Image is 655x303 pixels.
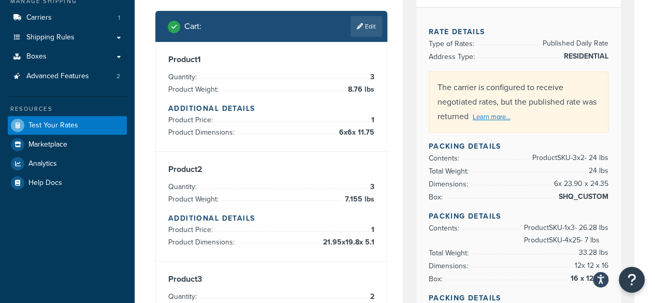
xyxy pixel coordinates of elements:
span: Carriers [26,13,52,22]
span: Product Weight: [168,84,221,95]
span: 3 [368,181,374,193]
span: 1 [118,13,120,22]
span: Box: [429,273,445,284]
span: 21.95 x 19.8 x 5.1 [321,236,374,249]
span: Product Weight: [168,194,221,205]
a: Edit [351,16,382,37]
button: Open Resource Center [619,267,645,293]
span: 7.155 lbs [342,193,374,206]
span: 6 x 6 x 11.75 [337,126,374,139]
span: 1 [369,114,374,126]
span: Quantity: [168,291,199,302]
span: Boxes [26,52,47,61]
span: 2 [368,291,374,303]
span: 8.76 lbs [345,83,374,96]
h4: Additional Details [168,103,374,114]
h4: Packing Details [429,211,609,222]
h4: Additional Details [168,213,374,224]
span: Total Weight: [429,166,471,177]
span: 33.28 lbs [576,247,608,259]
li: Advanced Features [8,67,127,86]
h4: Packing Details [429,141,609,152]
div: Resources [8,105,127,113]
a: Help Docs [8,174,127,192]
span: Product SKU-3 x 2 - 24 lbs [530,152,608,164]
span: Product Price: [168,224,215,235]
a: Boxes [8,47,127,66]
h3: Product 3 [168,274,374,284]
a: Learn more... [473,112,511,122]
span: RESIDENTIAL [561,50,608,63]
span: Dimensions: [429,261,471,271]
span: Contents: [429,223,462,234]
span: Box: [429,192,445,203]
div: The carrier is configured to receive negotiated rates, but the published rate was returned [429,71,609,133]
span: Published Daily Rate [540,37,608,50]
span: Marketplace [28,140,67,149]
a: Carriers1 [8,8,127,27]
span: 24 lbs [586,165,608,177]
a: Marketplace [8,135,127,154]
a: Advanced Features2 [8,67,127,86]
span: Quantity: [168,71,199,82]
a: Test Your Rates [8,116,127,135]
span: Product Dimensions: [168,237,237,248]
span: 3 [368,71,374,83]
span: Product SKU-1 x 3 - 26.28 lbs Product SKU-4 x 25 - 7 lbs [521,222,608,247]
a: Analytics [8,154,127,173]
span: Advanced Features [26,72,89,81]
span: Quantity: [168,181,199,192]
a: Shipping Rules [8,28,127,47]
span: 6 x 23.90 x 24.35 [551,178,608,190]
span: Contents: [429,153,462,164]
span: Address Type: [429,51,477,62]
h3: Product 2 [168,164,374,175]
li: Carriers [8,8,127,27]
h3: Product 1 [168,54,374,65]
h4: Rate Details [429,26,609,37]
span: Product Dimensions: [168,127,237,138]
span: SHQ_CUSTOM [556,191,608,203]
span: Total Weight: [429,248,471,258]
span: Analytics [28,160,57,168]
span: Test Your Rates [28,121,78,130]
h2: Cart : [184,22,201,31]
span: Dimensions: [429,179,471,190]
span: 1 [369,224,374,236]
span: 2 [117,72,120,81]
span: 12 x 12 x 16 [572,259,608,272]
span: 16 x 12 x 12 [568,272,608,285]
span: Shipping Rules [26,33,75,42]
span: Product Price: [168,114,215,125]
span: Help Docs [28,179,62,187]
span: Type of Rates: [429,38,477,49]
